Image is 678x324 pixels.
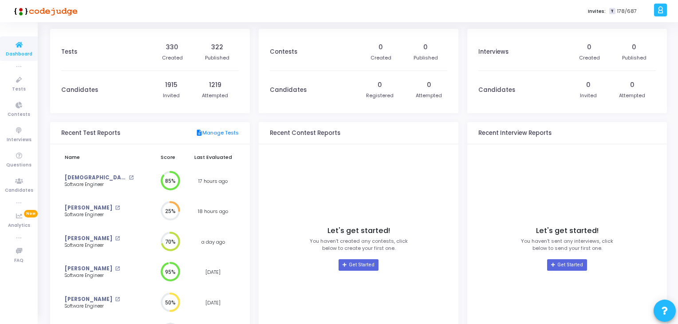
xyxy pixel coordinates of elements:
span: Questions [6,162,32,169]
span: Candidates [5,187,33,194]
h3: Interviews [478,48,508,55]
th: Last Evaluated [187,149,239,166]
div: 0 [378,43,383,52]
div: 0 [586,80,591,90]
span: New [24,210,38,217]
a: [PERSON_NAME] [65,296,112,303]
td: [DATE] [187,257,239,288]
h3: Candidates [61,87,98,94]
div: Attempted [202,92,228,99]
h3: Recent Interview Reports [478,130,552,137]
h4: Let's get started! [536,226,599,235]
div: Invited [580,92,597,99]
a: [PERSON_NAME] [65,235,112,242]
div: Registered [366,92,394,99]
span: Analytics [8,222,30,229]
div: Software Engineer [65,303,134,310]
div: Published [414,54,438,62]
div: 1915 [165,80,177,90]
td: 17 hours ago [187,166,239,197]
div: Software Engineer [65,212,134,218]
div: Created [162,54,183,62]
div: 0 [630,80,635,90]
span: Dashboard [6,51,32,58]
mat-icon: open_in_new [129,175,134,180]
div: Software Engineer [65,273,134,279]
td: 18 hours ago [187,196,239,227]
a: Get Started [339,259,378,271]
div: Created [579,54,600,62]
div: Published [205,54,229,62]
div: Invited [163,92,180,99]
mat-icon: open_in_new [115,297,120,302]
div: Attempted [416,92,442,99]
a: [PERSON_NAME] [65,204,112,212]
div: Attempted [619,92,645,99]
mat-icon: open_in_new [115,205,120,210]
p: You haven’t created any contests, click below to create your first one. [310,237,408,252]
a: [DEMOGRAPHIC_DATA] [65,174,126,182]
h3: Candidates [270,87,307,94]
h3: Tests [61,48,77,55]
td: [DATE] [187,288,239,318]
span: FAQ [14,257,24,265]
div: Published [622,54,646,62]
a: Get Started [547,259,587,271]
div: Software Engineer [65,182,134,188]
mat-icon: open_in_new [115,236,120,241]
div: Software Engineer [65,242,134,249]
div: 0 [587,43,591,52]
a: [PERSON_NAME] [65,265,112,273]
mat-icon: description [196,129,202,137]
mat-icon: open_in_new [115,266,120,271]
td: a day ago [187,227,239,257]
div: 0 [423,43,428,52]
h3: Recent Test Reports [61,130,120,137]
div: 0 [427,80,431,90]
th: Name [61,149,149,166]
span: 178/687 [617,8,637,15]
div: Created [371,54,391,62]
div: 0 [378,80,382,90]
div: 322 [211,43,223,52]
div: 330 [166,43,178,52]
th: Score [149,149,187,166]
span: T [609,8,615,15]
img: logo [11,2,78,20]
span: Interviews [7,136,32,144]
label: Invites: [588,8,606,15]
h4: Let's get started! [327,226,390,235]
a: Manage Tests [196,129,239,137]
h3: Recent Contest Reports [270,130,340,137]
h3: Contests [270,48,297,55]
span: Tests [12,86,26,93]
div: 1219 [209,80,221,90]
h3: Candidates [478,87,515,94]
span: Contests [8,111,30,119]
p: You haven’t sent any interviews, click below to send your first one. [521,237,613,252]
div: 0 [632,43,636,52]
